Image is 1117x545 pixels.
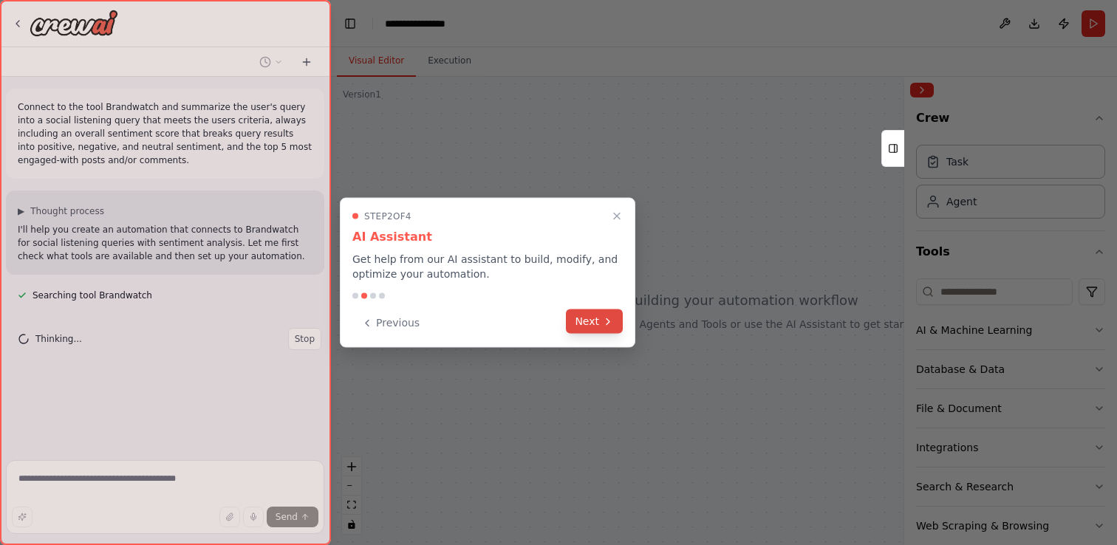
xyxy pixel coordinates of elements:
[608,208,626,225] button: Close walkthrough
[352,228,623,246] h3: AI Assistant
[352,252,623,281] p: Get help from our AI assistant to build, modify, and optimize your automation.
[364,210,411,222] span: Step 2 of 4
[340,13,361,34] button: Hide left sidebar
[566,309,623,334] button: Next
[352,311,428,335] button: Previous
